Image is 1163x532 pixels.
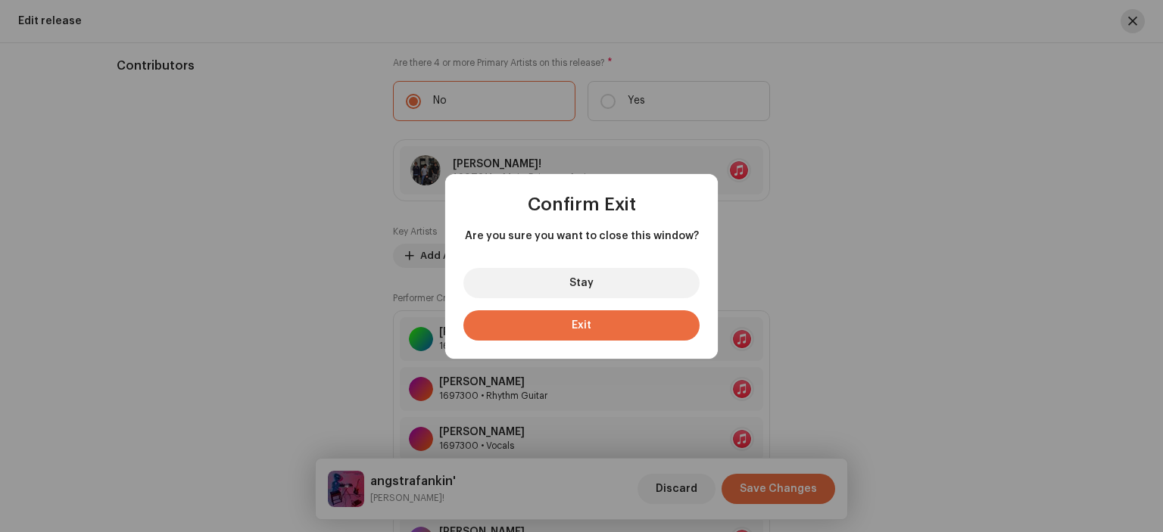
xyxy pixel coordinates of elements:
span: Are you sure you want to close this window? [463,229,700,244]
span: Confirm Exit [528,195,636,213]
span: Exit [572,320,591,331]
button: Stay [463,268,700,298]
span: Stay [569,278,594,288]
button: Exit [463,310,700,341]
